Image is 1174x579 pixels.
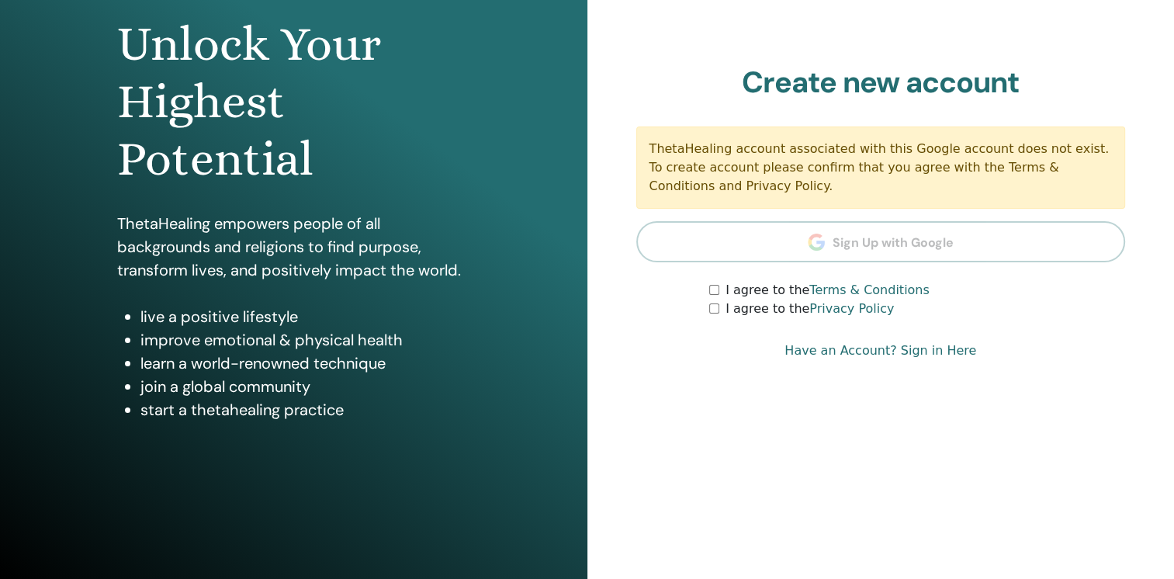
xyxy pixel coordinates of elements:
[117,16,469,189] h1: Unlock Your Highest Potential
[726,281,930,300] label: I agree to the
[140,328,469,352] li: improve emotional & physical health
[140,375,469,398] li: join a global community
[636,127,1126,209] div: ThetaHealing account associated with this Google account does not exist. To create account please...
[784,342,976,360] a: Have an Account? Sign in Here
[636,65,1126,101] h2: Create new account
[726,300,894,318] label: I agree to the
[809,301,894,316] a: Privacy Policy
[117,212,469,282] p: ThetaHealing empowers people of all backgrounds and religions to find purpose, transform lives, a...
[140,305,469,328] li: live a positive lifestyle
[140,352,469,375] li: learn a world-renowned technique
[809,283,929,297] a: Terms & Conditions
[140,398,469,421] li: start a thetahealing practice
